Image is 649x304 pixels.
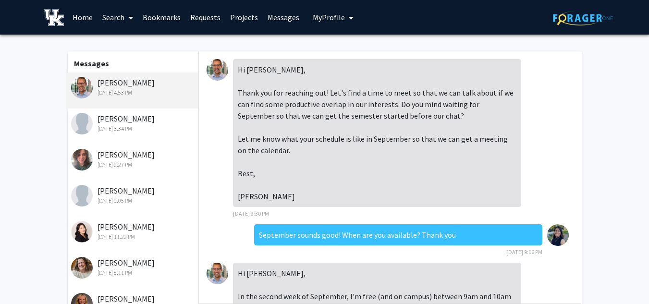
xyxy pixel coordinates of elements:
[71,257,93,279] img: Ruth Bryan
[225,0,263,34] a: Projects
[71,88,196,97] div: [DATE] 4:53 PM
[98,0,138,34] a: Search
[71,149,93,170] img: Adriane Grumbein
[71,196,196,205] div: [DATE] 9:05 PM
[553,11,613,25] img: ForagerOne Logo
[207,263,228,284] img: Spencer Greenhalgh
[68,0,98,34] a: Home
[71,221,196,241] div: [PERSON_NAME]
[254,224,542,245] div: September sounds good! When are you available? Thank you
[71,77,93,98] img: Spencer Greenhalgh
[71,221,93,243] img: Yeon Jung Kang
[71,185,93,207] img: Yanira Paz
[71,160,196,169] div: [DATE] 2:27 PM
[71,257,196,277] div: [PERSON_NAME]
[71,232,196,241] div: [DATE] 11:22 PM
[263,0,304,34] a: Messages
[71,77,196,97] div: [PERSON_NAME]
[44,9,64,26] img: University of Kentucky Logo
[233,59,521,207] div: Hi [PERSON_NAME], Thank you for reaching out! Let's find a time to meet so that we can talk about...
[71,185,196,205] div: [PERSON_NAME]
[207,59,228,81] img: Spencer Greenhalgh
[138,0,185,34] a: Bookmarks
[71,113,93,134] img: Omolola Adedokun
[74,59,109,68] b: Messages
[71,124,196,133] div: [DATE] 3:34 PM
[547,224,569,246] img: Fabiola Cadenas
[71,113,196,133] div: [PERSON_NAME]
[71,149,196,169] div: [PERSON_NAME]
[185,0,225,34] a: Requests
[71,268,196,277] div: [DATE] 8:11 PM
[233,210,269,217] span: [DATE] 3:30 PM
[506,248,542,255] span: [DATE] 9:06 PM
[313,12,345,22] span: My Profile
